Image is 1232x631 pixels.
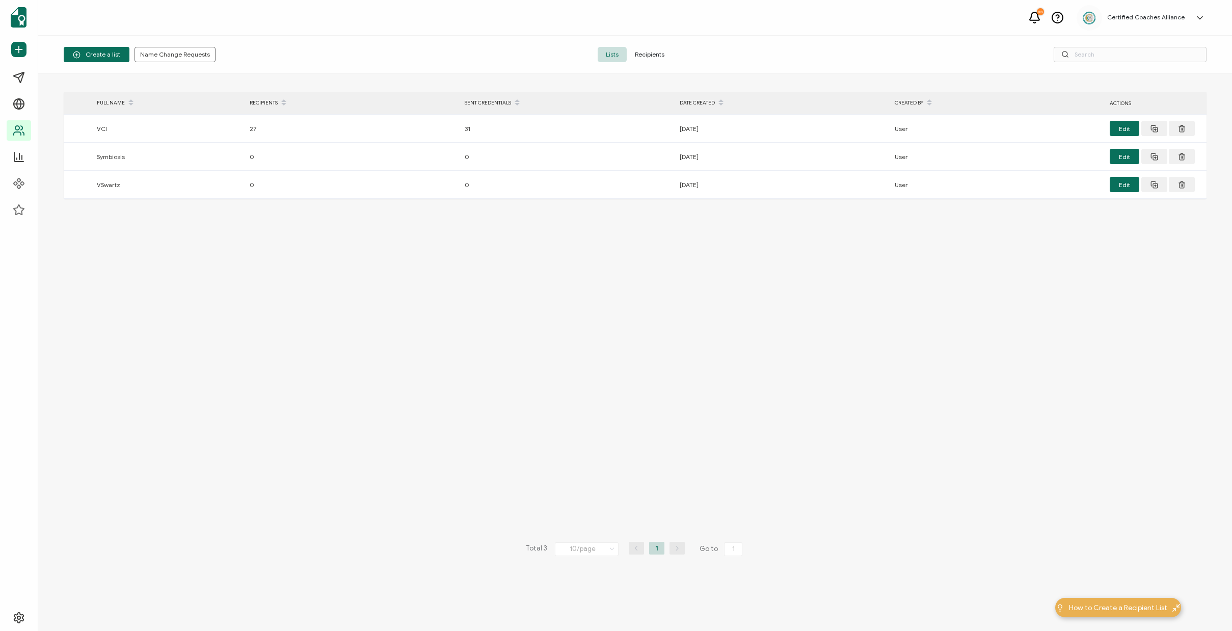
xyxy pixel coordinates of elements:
div: [DATE] [675,151,890,163]
span: Go to [700,542,744,556]
input: Select [555,542,619,556]
img: 2aa27aa7-df99-43f9-bc54-4d90c804c2bd.png [1082,10,1097,25]
button: Name Change Requests [135,47,216,62]
div: 0 [460,151,675,163]
div: [DATE] [675,179,890,191]
div: DATE CREATED [675,94,890,112]
button: Edit [1110,149,1139,164]
span: Lists [598,47,627,62]
div: CREATED BY [890,94,1105,112]
span: Name Change Requests [140,51,210,58]
img: sertifier-logomark-colored.svg [11,7,26,28]
div: ACTIONS [1105,97,1207,109]
div: RECIPIENTS [245,94,460,112]
div: User [890,123,1105,135]
div: SENT CREDENTIALS [460,94,675,112]
div: 31 [460,123,675,135]
button: Edit [1110,177,1139,192]
button: Create a list [64,47,129,62]
div: User [890,151,1105,163]
li: 1 [649,542,664,555]
div: [DATE] [675,123,890,135]
div: 23 [1037,8,1044,15]
div: 27 [245,123,460,135]
input: Search [1054,47,1207,62]
div: Symbiosis [92,151,245,163]
div: 0 [460,179,675,191]
h5: Certified Coaches Alliance [1107,14,1185,21]
span: Create a list [73,51,120,59]
div: 0 [245,179,460,191]
div: VSwartz [92,179,245,191]
button: Edit [1110,121,1139,136]
div: 0 [245,151,460,163]
div: VCI [92,123,245,135]
span: Recipients [627,47,673,62]
div: User [890,179,1105,191]
div: FULL NAME [92,94,245,112]
iframe: Chat Widget [1057,516,1232,631]
span: Total 3 [526,542,547,556]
